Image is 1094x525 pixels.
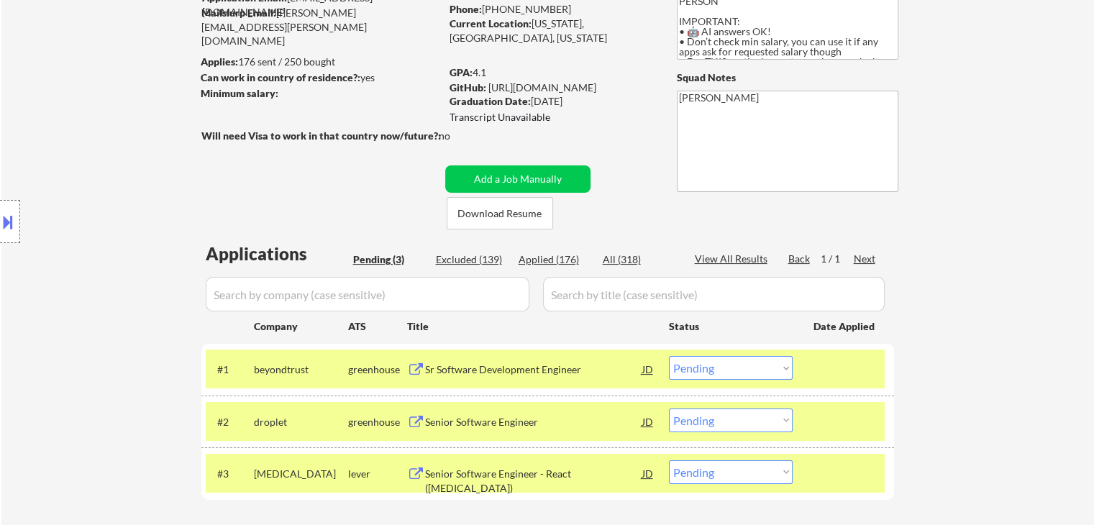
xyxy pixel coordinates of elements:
[348,362,407,377] div: greenhouse
[669,313,793,339] div: Status
[543,277,885,311] input: Search by title (case sensitive)
[254,319,348,334] div: Company
[201,6,440,48] div: [PERSON_NAME][EMAIL_ADDRESS][PERSON_NAME][DOMAIN_NAME]
[450,2,653,17] div: [PHONE_NUMBER]
[450,66,473,78] strong: GPA:
[603,252,675,267] div: All (318)
[450,17,653,45] div: [US_STATE], [GEOGRAPHIC_DATA], [US_STATE]
[201,87,278,99] strong: Minimum salary:
[254,467,348,481] div: [MEDICAL_DATA]
[425,415,642,429] div: Senior Software Engineer
[348,319,407,334] div: ATS
[695,252,772,266] div: View All Results
[425,467,642,495] div: Senior Software Engineer - React ([MEDICAL_DATA])
[254,362,348,377] div: beyondtrust
[450,95,531,107] strong: Graduation Date:
[488,81,596,93] a: [URL][DOMAIN_NAME]
[447,197,553,229] button: Download Resume
[813,319,877,334] div: Date Applied
[854,252,877,266] div: Next
[641,460,655,486] div: JD
[201,71,360,83] strong: Can work in country of residence?:
[450,3,482,15] strong: Phone:
[436,252,508,267] div: Excluded (139)
[217,467,242,481] div: #3
[450,81,486,93] strong: GitHub:
[788,252,811,266] div: Back
[407,319,655,334] div: Title
[201,70,436,85] div: yes
[206,245,348,262] div: Applications
[677,70,898,85] div: Squad Notes
[450,65,655,80] div: 4.1
[201,55,238,68] strong: Applies:
[450,17,532,29] strong: Current Location:
[348,467,407,481] div: lever
[201,55,440,69] div: 176 sent / 250 bought
[201,129,441,142] strong: Will need Visa to work in that country now/future?:
[201,6,276,19] strong: Mailslurp Email:
[821,252,854,266] div: 1 / 1
[353,252,425,267] div: Pending (3)
[450,94,653,109] div: [DATE]
[217,362,242,377] div: #1
[445,165,591,193] button: Add a Job Manually
[254,415,348,429] div: droplet
[641,408,655,434] div: JD
[519,252,591,267] div: Applied (176)
[217,415,242,429] div: #2
[425,362,642,377] div: Sr Software Development Engineer
[439,129,480,143] div: no
[348,415,407,429] div: greenhouse
[641,356,655,382] div: JD
[206,277,529,311] input: Search by company (case sensitive)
